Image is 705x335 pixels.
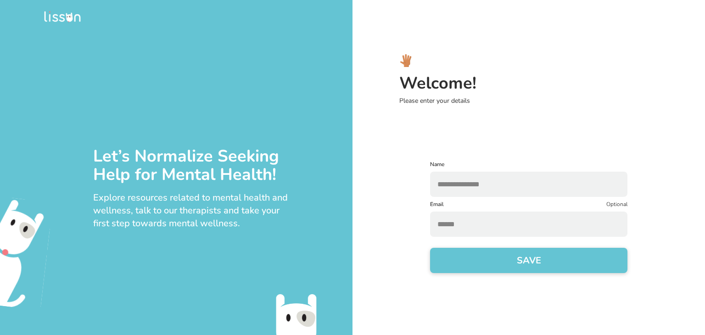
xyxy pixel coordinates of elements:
[430,248,627,273] button: SAVE
[430,201,444,208] label: Email
[606,201,627,208] p: Optional
[93,191,289,230] div: Explore resources related to mental health and wellness, talk to our therapists and take your fir...
[399,96,705,106] p: Please enter your details
[430,161,627,168] label: Name
[399,54,412,67] img: hi_logo.svg
[44,11,81,22] img: logo.png
[264,293,328,335] img: emo-bottom.svg
[93,147,289,184] div: Let’s Normalize Seeking Help for Mental Health!
[399,74,705,93] h3: Welcome!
